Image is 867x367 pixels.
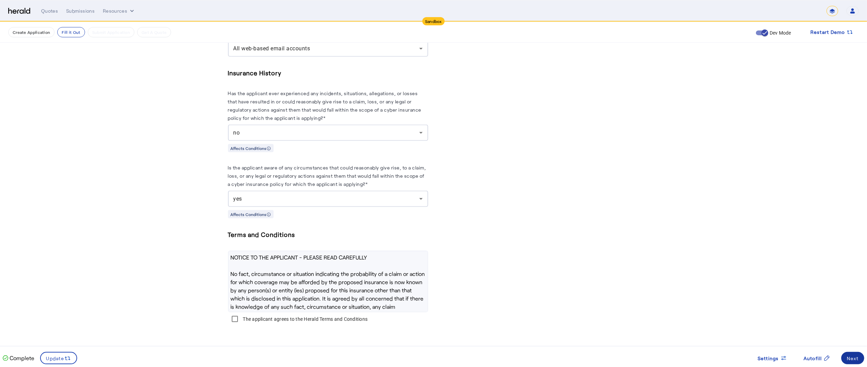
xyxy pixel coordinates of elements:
div: Next [847,355,859,362]
span: Update [46,355,64,362]
span: yes [233,195,242,202]
div: NOTICE TO THE APPLICANT - PLEASE READ CAREFULLY No fact, circumstance or situation indicating the... [228,251,428,312]
span: Restart Demo [810,28,845,36]
h5: Terms and Conditions [228,229,428,240]
label: The applicant agrees to the Herald Terms and Conditions [242,316,368,322]
button: Create Application [8,27,55,37]
button: Resources dropdown menu [103,8,135,14]
img: Herald Logo [8,8,30,14]
span: Autofill [804,355,822,362]
button: Submit Application [88,27,134,37]
button: Restart Demo [805,26,859,38]
button: Autofill [798,352,836,364]
span: All web-based email accounts [233,45,310,52]
div: Affects Conditions [228,210,274,218]
button: Settings [752,352,793,364]
span: Settings [758,355,779,362]
div: Submissions [66,8,95,14]
button: Update [40,352,77,364]
h5: Insurance History [228,68,428,78]
label: Dev Mode [768,29,791,36]
label: Is the applicant aware of any circumstances that could reasonably give rise, to a claim, loss, or... [228,165,426,187]
div: Affects Conditions [228,144,274,152]
div: Quotes [41,8,58,14]
label: Has the applicant ever experienced any incidents, situations, allegations, or losses that have re... [228,90,422,121]
button: Next [841,352,864,364]
button: Fill it Out [57,27,85,37]
p: Complete [8,354,34,362]
div: Sandbox [422,17,445,25]
span: no [233,129,240,136]
button: Get A Quote [137,27,171,37]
